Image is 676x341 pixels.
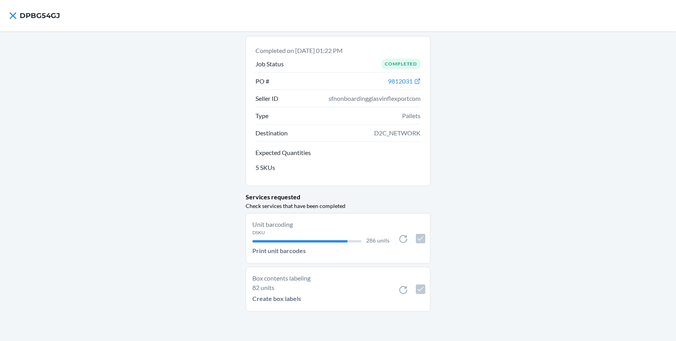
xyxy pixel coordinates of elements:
[252,292,301,305] button: Create box labels
[366,237,376,244] span: 286
[255,46,421,55] p: Completed on [DATE] 01:22 PM
[255,128,288,138] p: Destination
[329,94,421,103] span: sfnonboardingglasvinflexportcom
[246,192,300,202] p: Services requested
[252,246,306,255] p: Print unit barcodes
[252,244,306,257] button: Print unit barcodes
[20,11,60,21] h4: DPBG54GJ
[252,274,389,283] p: Box contents labeling
[388,78,421,85] a: 9812031
[255,163,275,172] p: 5 SKUs
[246,202,345,210] p: Check services that have been completed
[255,111,268,120] p: Type
[402,111,421,120] span: Pallets
[255,148,421,157] p: Expected Quantities
[255,94,278,103] p: Seller ID
[255,59,284,69] p: Job Status
[252,229,265,236] p: DSKU
[255,77,269,86] p: PO #
[252,283,274,292] p: 82 units
[388,77,413,85] span: 9812031
[252,220,389,229] p: Unit barcoding
[381,58,421,69] div: Completed
[374,128,421,138] span: D2C_NETWORK
[377,237,389,244] span: units
[252,294,301,303] p: Create box labels
[255,148,421,159] button: Expected Quantities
